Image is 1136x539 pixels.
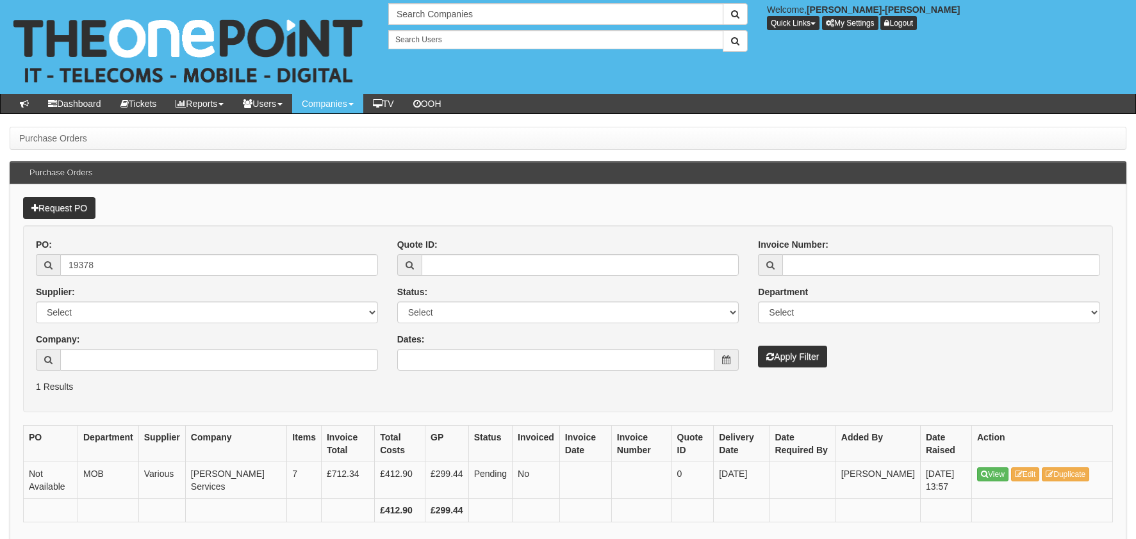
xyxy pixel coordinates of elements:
a: My Settings [822,16,878,30]
td: [PERSON_NAME] Services [185,462,287,498]
td: [PERSON_NAME] [836,462,920,498]
th: Supplier [138,425,185,462]
th: Items [287,425,322,462]
th: Invoice Date [559,425,611,462]
a: Users [233,94,292,113]
th: £299.44 [425,498,469,522]
th: Added By [836,425,920,462]
th: Date Required By [770,425,836,462]
b: [PERSON_NAME]-[PERSON_NAME] [807,4,960,15]
div: Welcome, [757,3,1136,30]
th: PO [24,425,78,462]
th: £412.90 [375,498,425,522]
h3: Purchase Orders [23,162,99,184]
td: £299.44 [425,462,469,498]
a: Request PO [23,197,95,219]
button: Quick Links [767,16,819,30]
a: Dashboard [38,94,111,113]
th: Status [468,425,512,462]
th: Department [78,425,138,462]
a: Companies [292,94,363,113]
td: MOB [78,462,138,498]
th: Date Raised [920,425,971,462]
td: 0 [671,462,714,498]
td: [DATE] [714,462,770,498]
li: Purchase Orders [19,132,87,145]
th: GP [425,425,469,462]
input: Search Companies [388,3,723,25]
td: [DATE] 13:57 [920,462,971,498]
td: 7 [287,462,322,498]
a: TV [363,94,404,113]
th: Invoice Total [321,425,374,462]
td: Pending [468,462,512,498]
p: 1 Results [36,380,1100,393]
td: Not Available [24,462,78,498]
a: OOH [404,94,451,113]
label: Status: [397,286,427,298]
th: Action [972,425,1113,462]
td: £412.90 [375,462,425,498]
th: Total Costs [375,425,425,462]
label: Department [758,286,808,298]
label: Supplier: [36,286,75,298]
label: Company: [36,333,79,346]
a: Reports [166,94,233,113]
a: Tickets [111,94,167,113]
label: Dates: [397,333,425,346]
th: Invoice Number [611,425,671,462]
label: Quote ID: [397,238,438,251]
th: Company [185,425,287,462]
label: Invoice Number: [758,238,828,251]
td: Various [138,462,185,498]
a: Logout [880,16,917,30]
label: PO: [36,238,52,251]
a: Edit [1011,467,1040,481]
a: View [977,467,1008,481]
input: Search Users [388,30,723,49]
th: Invoiced [513,425,560,462]
button: Apply Filter [758,346,827,367]
td: No [513,462,560,498]
th: Delivery Date [714,425,770,462]
a: Duplicate [1042,467,1089,481]
td: £712.34 [321,462,374,498]
th: Quote ID [671,425,714,462]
